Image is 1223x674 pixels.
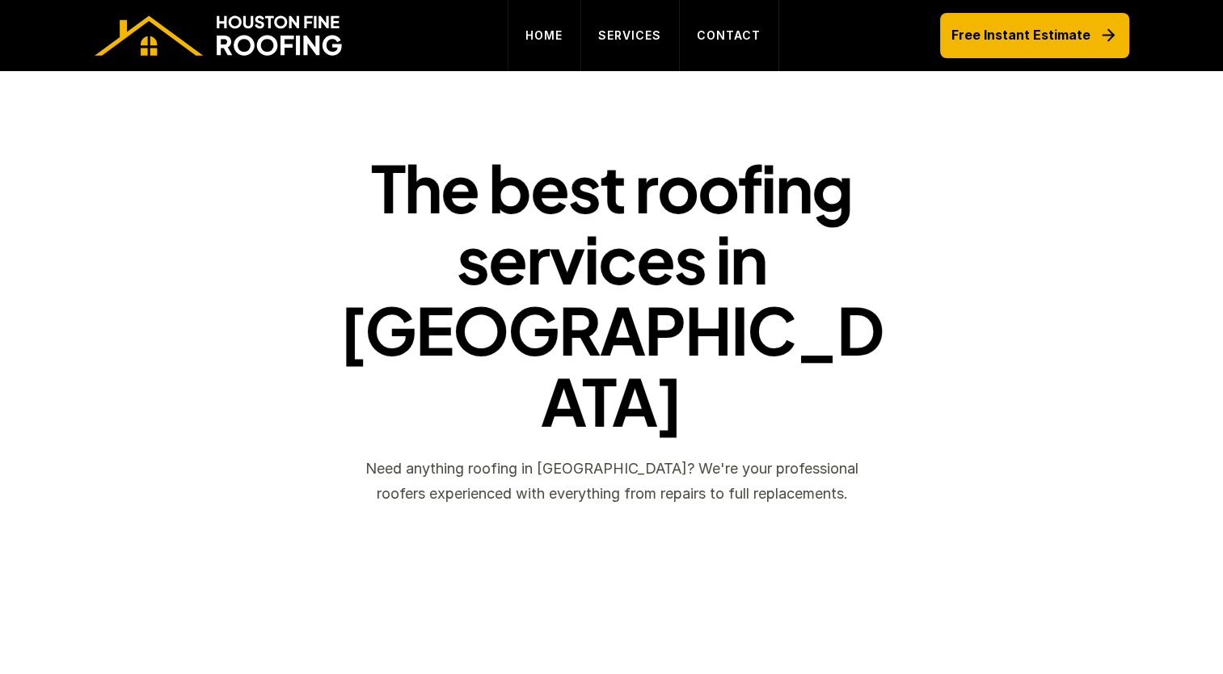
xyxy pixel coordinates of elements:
h1: The best roofing services in [GEOGRAPHIC_DATA] [322,152,901,436]
p: Need anything roofing in [GEOGRAPHIC_DATA]? We're your professional roofers experienced with ever... [353,457,871,506]
a: Free Instant Estimate [940,13,1129,57]
p: HOME [525,26,563,45]
p: CONTACT [697,26,761,45]
p: Free Instant Estimate [951,24,1090,46]
p: SERVICES [598,26,661,45]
